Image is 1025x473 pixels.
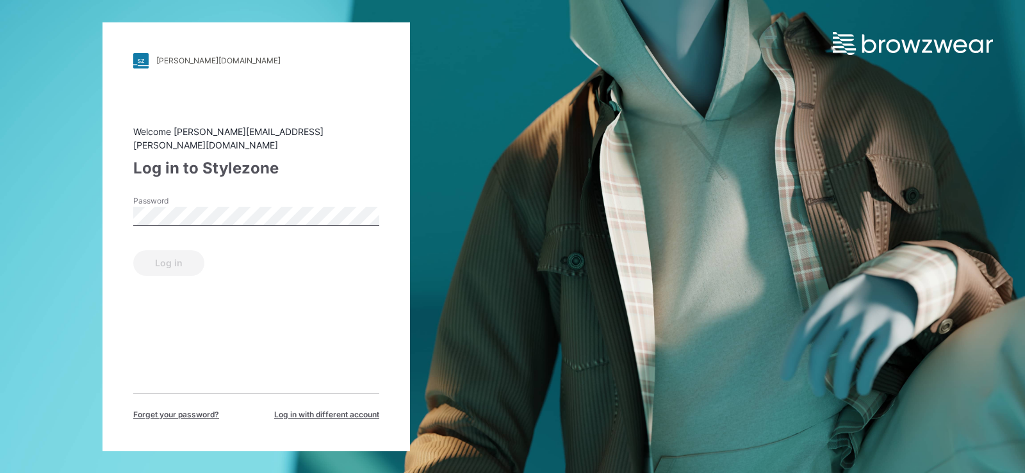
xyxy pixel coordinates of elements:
img: stylezone-logo.562084cfcfab977791bfbf7441f1a819.svg [133,53,149,68]
a: [PERSON_NAME][DOMAIN_NAME] [133,53,379,68]
img: browzwear-logo.e42bd6dac1945053ebaf764b6aa21510.svg [833,32,993,55]
div: Welcome [PERSON_NAME][EMAIL_ADDRESS][PERSON_NAME][DOMAIN_NAME] [133,125,379,152]
div: Log in to Stylezone [133,157,379,180]
div: [PERSON_NAME][DOMAIN_NAME] [156,56,281,65]
label: Password [133,195,223,207]
span: Forget your password? [133,409,219,421]
span: Log in with different account [274,409,379,421]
